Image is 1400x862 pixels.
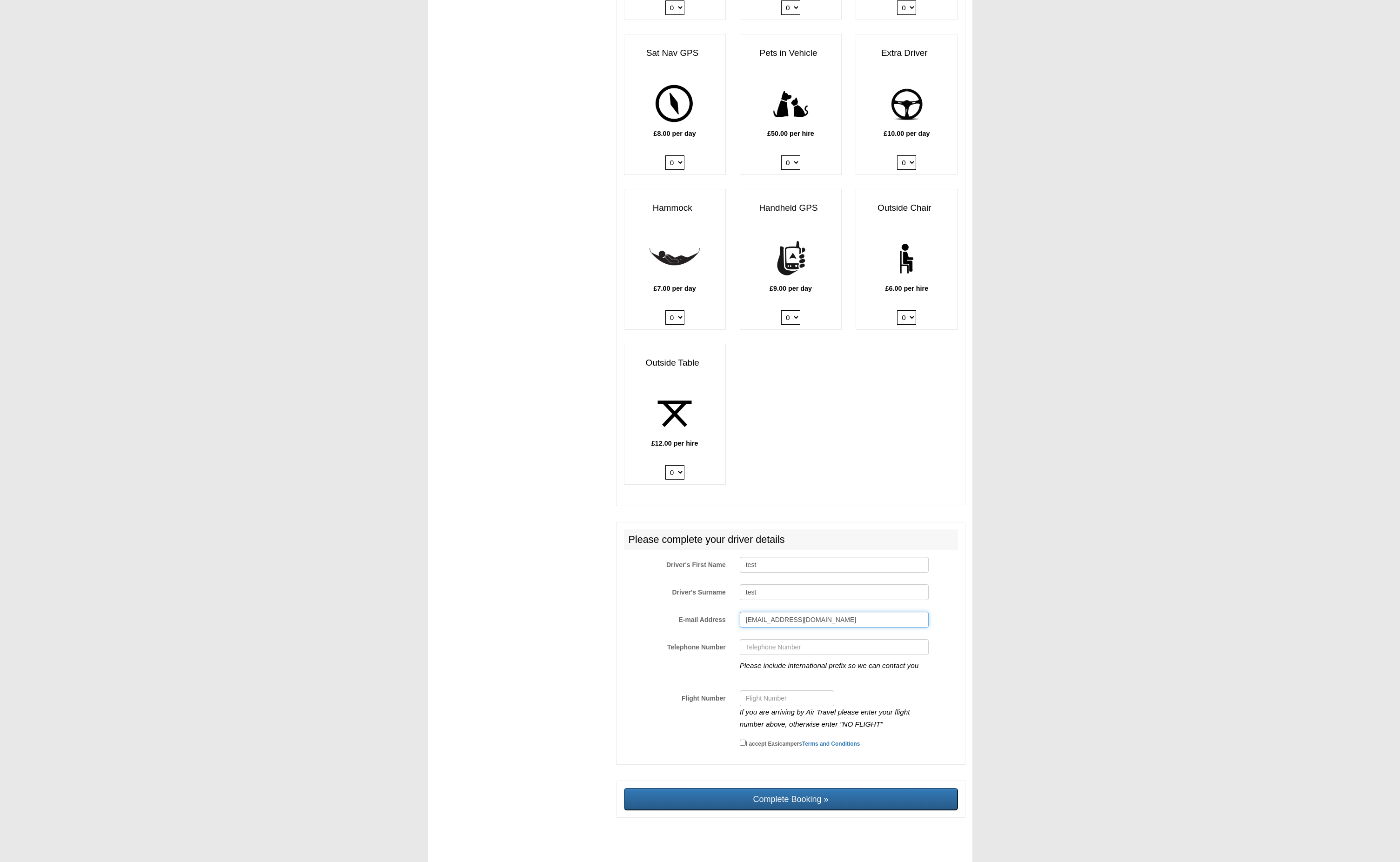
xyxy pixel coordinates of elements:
input: Driver's Surname [740,584,929,600]
h3: Extra Driver [856,44,957,63]
input: Telephone Number [740,639,929,655]
input: Driver's First Name [740,557,929,573]
h3: Sat Nav GPS [624,44,725,63]
i: Please include international prefix so we can contact you [740,662,918,669]
input: Flight Number [740,690,834,706]
b: £12.00 per hire [651,440,698,447]
img: pets.png [765,79,816,129]
img: hammock.png [650,234,700,284]
i: If you are arriving by Air Travel please enter your flight number above, otherwise enter "NO FLIGHT" [740,708,910,728]
img: handheld-gps.png [765,234,816,284]
b: £50.00 per hire [767,130,814,137]
label: E-mail Address [617,612,733,624]
b: £6.00 per hire [885,285,928,292]
input: Complete Booking » [624,788,958,810]
h2: Please complete your driver details [624,529,958,550]
a: Terms and Conditions [802,741,860,747]
b: £9.00 per day [770,285,812,292]
input: I accept EasicampersTerms and Conditions [740,740,746,746]
label: Telephone Number [617,639,733,652]
h3: Outside Chair [856,199,957,218]
b: £10.00 per day [884,130,930,137]
label: Flight Number [617,690,733,703]
input: E-mail Address [740,612,929,628]
b: £7.00 per day [654,285,696,292]
img: table.png [650,388,700,439]
b: £8.00 per day [654,130,696,137]
img: add-driver.png [881,79,932,129]
h3: Handheld GPS [740,199,841,218]
small: I accept Easicampers [746,741,860,747]
label: Driver's Surname [617,584,733,597]
h3: Outside Table [624,354,725,373]
img: gps.png [650,79,700,129]
img: chair.png [881,234,932,284]
h3: Pets in Vehicle [740,44,841,63]
label: Driver's First Name [617,557,733,569]
h3: Hammock [624,199,725,218]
